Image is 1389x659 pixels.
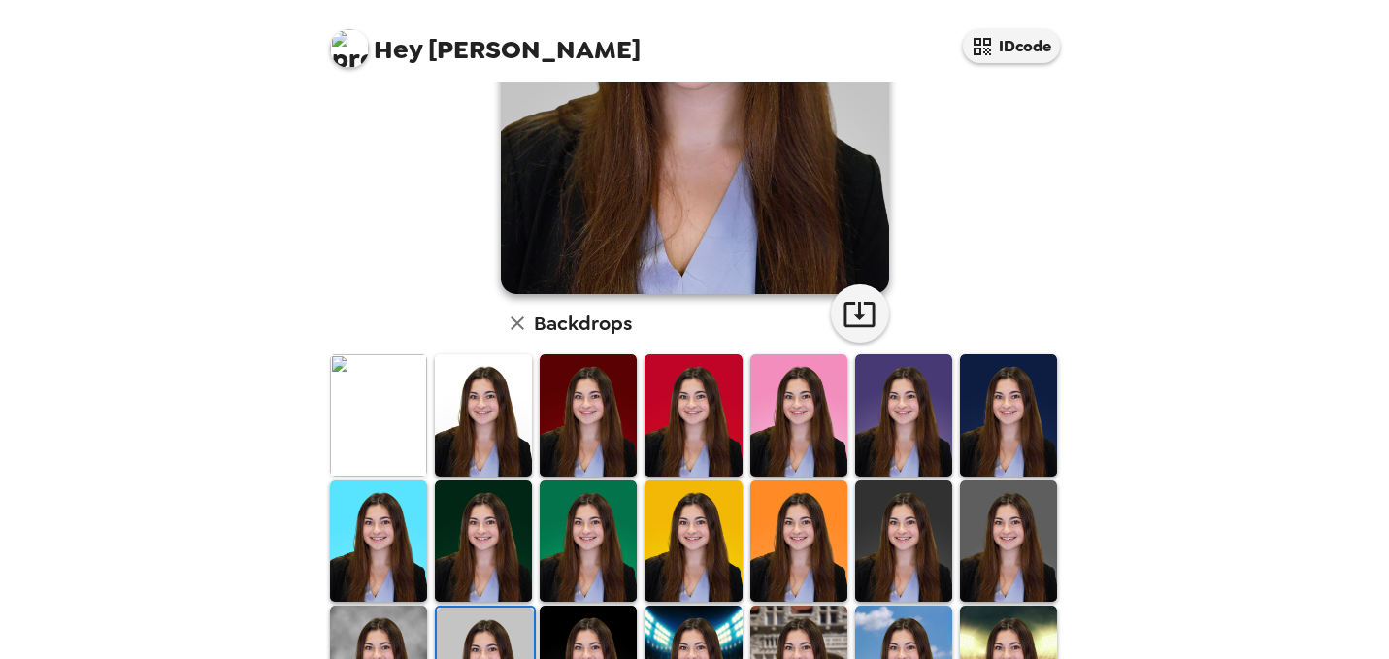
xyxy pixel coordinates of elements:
h6: Backdrops [534,308,632,339]
img: profile pic [330,29,369,68]
span: Hey [374,32,422,67]
span: [PERSON_NAME] [330,19,641,63]
img: Original [330,354,427,476]
button: IDcode [963,29,1060,63]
